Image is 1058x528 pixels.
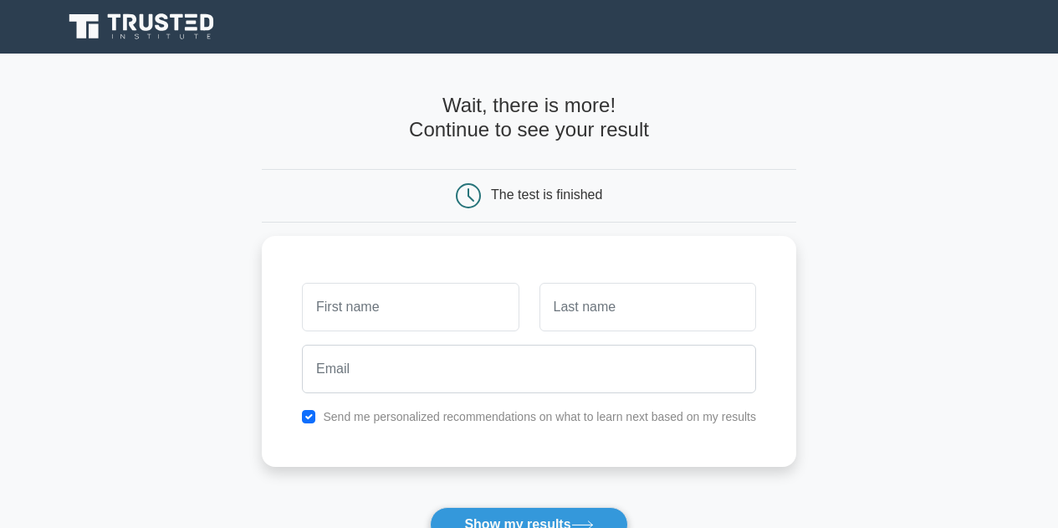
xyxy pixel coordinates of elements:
[262,94,796,142] h4: Wait, there is more! Continue to see your result
[539,283,756,331] input: Last name
[302,283,519,331] input: First name
[323,410,756,423] label: Send me personalized recommendations on what to learn next based on my results
[302,345,756,393] input: Email
[491,187,602,202] div: The test is finished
